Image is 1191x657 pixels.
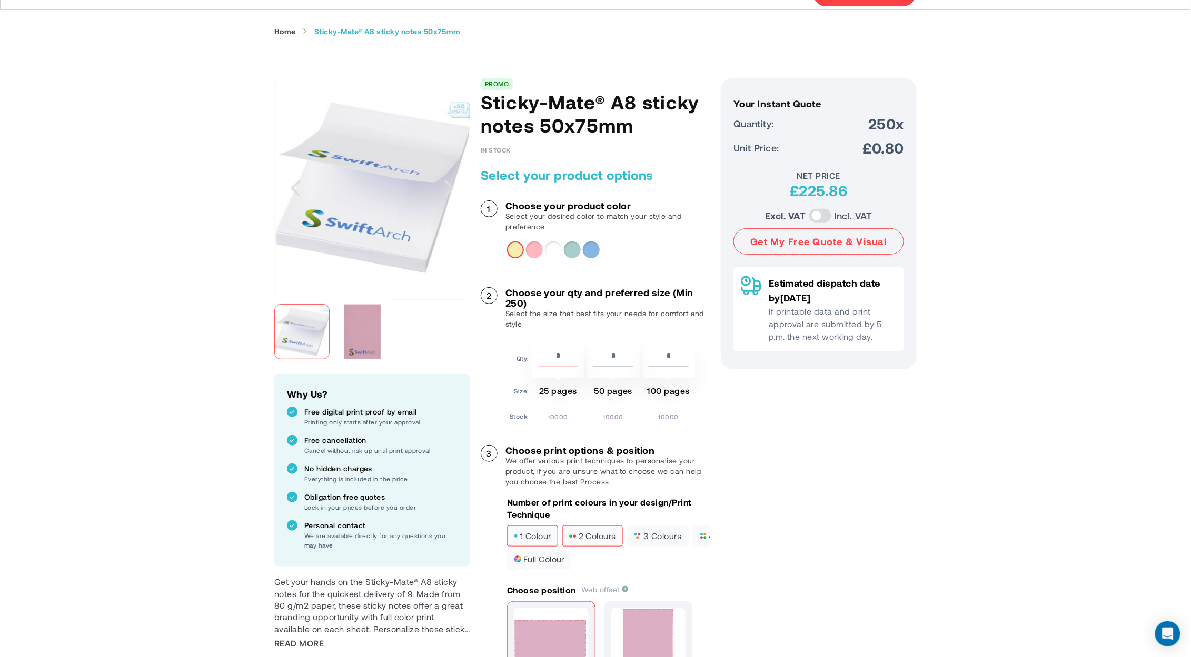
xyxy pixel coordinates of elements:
[583,241,600,258] div: Light blue
[304,520,458,531] p: Personal contact
[532,408,584,421] td: 10000
[287,387,458,401] h2: Why Us?
[769,276,897,305] p: Estimated dispatch date by
[335,299,390,365] div: Sticky-Mate® A8 sticky notes 50x75mm
[335,304,390,359] img: Sticky-Mate® A8 sticky notes 50x75mm
[532,380,584,406] td: 25 pages
[700,532,747,540] span: 4 colours
[569,532,616,540] span: 2 colours
[634,532,681,540] span: 3 colours
[526,241,543,258] div: Light pink
[505,287,710,308] h3: Choose your qty and preferred size (Min 250)
[733,170,904,181] div: Net Price
[505,211,710,232] p: Select your desired color to match your style and preference.
[304,446,458,455] p: Cancel without risk up until print approval
[868,114,904,133] span: 250x
[481,146,511,154] span: In stock
[304,492,458,502] p: Obligation free quotes
[510,341,529,378] td: Qty:
[481,146,511,154] div: Availability
[863,138,904,157] span: £0.80
[587,408,640,421] td: 10000
[274,576,470,635] div: Get your hands on the Sticky-Mate® A8 sticky notes for the quickest delivery of 9. Made from 80 g...
[481,167,710,184] h2: Select your product options
[304,407,458,417] p: Free digital print proof by email
[485,80,509,87] a: PROMO
[481,90,710,137] h1: Sticky-Mate® A8 sticky notes 50x75mm
[274,638,324,649] span: Read More
[507,241,524,258] div: Light yellow
[733,181,904,200] div: £225.86
[314,27,461,36] strong: Sticky-Mate® A8 sticky notes 50x75mm
[765,208,806,223] label: Excl. VAT
[564,241,581,258] div: Mint
[514,532,551,540] span: 1 colour
[741,276,761,296] img: Delivery
[733,116,774,131] span: Quantity:
[275,90,471,286] img: Sticky-Mate® A8 sticky notes 50x75mm
[428,78,470,299] div: Next
[581,585,629,594] span: Web offset
[510,408,529,421] td: Stock:
[642,380,695,406] td: 100 pages
[835,208,872,223] label: Incl. VAT
[510,380,529,406] td: Size:
[587,380,640,406] td: 50 pages
[505,456,710,487] p: We offer various print techniques to personalise your product, if you are unsure what to choose w...
[769,305,897,343] p: If printable data and print approval are submitted by 5 p.m. the next working day.
[304,502,458,512] p: Lock in your prices before you order
[642,408,695,421] td: 10000
[274,78,316,299] div: Previous
[505,445,710,456] h3: Choose print options & position
[733,140,779,155] span: Unit Price:
[780,292,811,304] span: [DATE]
[507,497,710,520] p: Number of print colours in your design/Print Technique
[304,474,458,483] p: Everything is included in the price
[304,417,458,427] p: Printing only starts after your approval
[1155,621,1180,646] div: Open Intercom Messenger
[514,555,564,563] span: full colour
[304,435,458,446] p: Free cancellation
[733,98,904,109] h3: Your Instant Quote
[733,228,904,255] button: Get My Free Quote & Visual
[545,241,562,258] div: White
[274,27,296,36] a: Home
[274,299,335,365] div: Sticky-Mate® A8 sticky notes 50x75mm
[505,308,710,329] p: Select the size that best fits your needs for comfort and style
[304,463,458,474] p: No hidden charges
[274,304,330,359] img: Sticky-Mate® A8 sticky notes 50x75mm
[304,531,458,550] p: We are available directly for any questions you may have
[507,584,576,596] p: Choose position
[505,200,710,211] h3: Choose your product color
